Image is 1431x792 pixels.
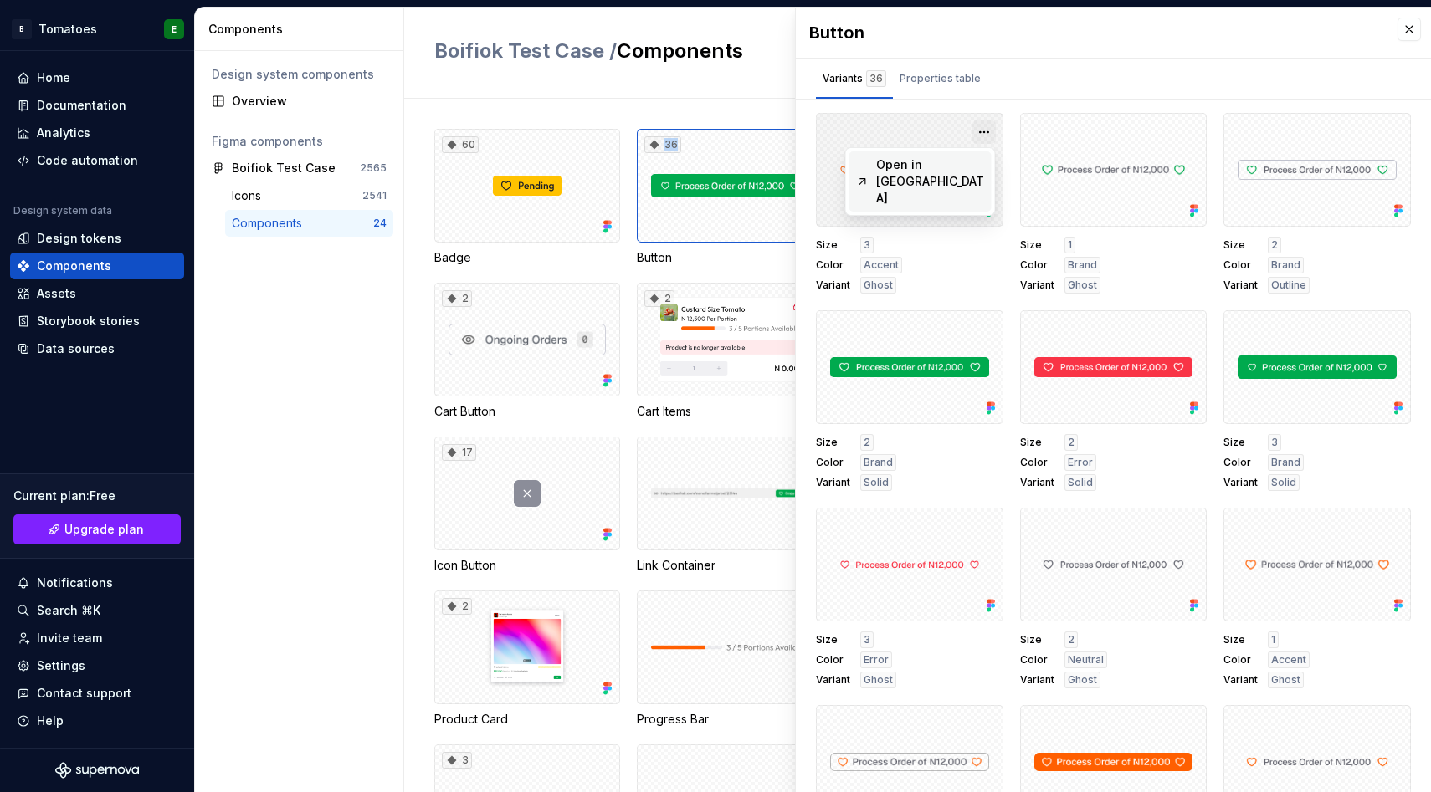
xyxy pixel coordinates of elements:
[10,92,184,119] a: Documentation
[442,598,472,615] div: 2
[1068,258,1097,272] span: Brand
[1020,456,1054,469] span: Color
[864,258,899,272] span: Accent
[1223,653,1258,667] span: Color
[816,258,850,272] span: Color
[1020,278,1054,292] span: Variant
[637,437,823,574] div: Link Container
[205,88,393,115] a: Overview
[38,21,97,38] div: Tomatoes
[864,456,893,469] span: Brand
[1020,653,1054,667] span: Color
[362,189,387,202] div: 2541
[864,476,889,489] span: Solid
[876,156,985,207] div: Open in [GEOGRAPHIC_DATA]
[1223,673,1258,687] span: Variant
[816,673,850,687] span: Variant
[434,129,620,266] div: 60Badge
[37,340,115,357] div: Data sources
[864,653,889,667] span: Error
[900,70,981,87] div: Properties table
[10,308,184,335] a: Storybook stories
[637,711,823,728] div: Progress Bar
[637,557,823,574] div: Link Container
[1271,673,1300,687] span: Ghost
[37,630,102,646] div: Invite team
[232,160,336,176] div: Boifiok Test Case
[1271,258,1300,272] span: Brand
[10,120,184,146] a: Analytics
[864,673,893,687] span: Ghost
[208,21,397,38] div: Components
[212,133,387,150] div: Figma components
[442,136,479,153] div: 60
[816,476,850,489] span: Variant
[212,66,387,83] div: Design system components
[37,713,64,729] div: Help
[434,283,620,420] div: 2Cart Button
[637,249,823,266] div: Button
[1223,258,1258,272] span: Color
[1068,476,1093,489] span: Solid
[10,64,184,91] a: Home
[37,313,140,330] div: Storybook stories
[1223,456,1258,469] span: Color
[10,597,184,624] button: Search ⌘K
[10,652,184,679] a: Settings
[434,38,617,63] span: Boifiok Test Case /
[37,97,126,114] div: Documentation
[64,521,144,538] span: Upgrade plan
[434,711,620,728] div: Product Card
[644,136,681,153] div: 36
[232,93,387,110] div: Overview
[37,285,76,302] div: Assets
[225,182,393,209] a: Icons2541
[1020,436,1054,449] span: Size
[37,258,111,274] div: Components
[10,680,184,707] button: Contact support
[205,155,393,181] a: Boifiok Test Case2565
[10,570,184,596] button: Notifications
[1020,238,1054,252] span: Size
[172,23,177,36] div: E
[1271,456,1300,469] span: Brand
[3,11,191,47] button: BTomatoesE
[10,225,184,252] a: Design tokens
[637,129,823,266] div: 36Button
[1068,633,1075,646] span: 2
[1020,633,1054,646] span: Size
[232,215,309,232] div: Components
[13,514,181,544] button: Upgrade plan
[1271,278,1306,292] span: Outline
[10,625,184,651] a: Invite team
[434,557,620,574] div: Icon Button
[434,590,620,728] div: 2Product Card
[816,456,850,469] span: Color
[1020,258,1054,272] span: Color
[13,488,181,504] div: Current plan : Free
[10,335,184,362] a: Data sources
[637,403,823,420] div: Cart Items
[816,278,850,292] span: Variant
[1020,476,1054,489] span: Variant
[37,152,138,169] div: Code automation
[1223,238,1258,252] span: Size
[442,290,472,307] div: 2
[442,444,476,461] div: 17
[434,249,620,266] div: Badge
[1271,436,1278,449] span: 3
[1020,673,1054,687] span: Variant
[1223,633,1258,646] span: Size
[864,633,870,646] span: 3
[1068,238,1072,252] span: 1
[637,283,823,420] div: 2Cart Items
[37,602,100,619] div: Search ⌘K
[1271,653,1306,667] span: Accent
[637,590,823,728] div: Progress Bar
[232,187,268,204] div: Icons
[816,653,850,667] span: Color
[816,238,850,252] span: Size
[1223,436,1258,449] span: Size
[55,762,139,779] svg: Supernova Logo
